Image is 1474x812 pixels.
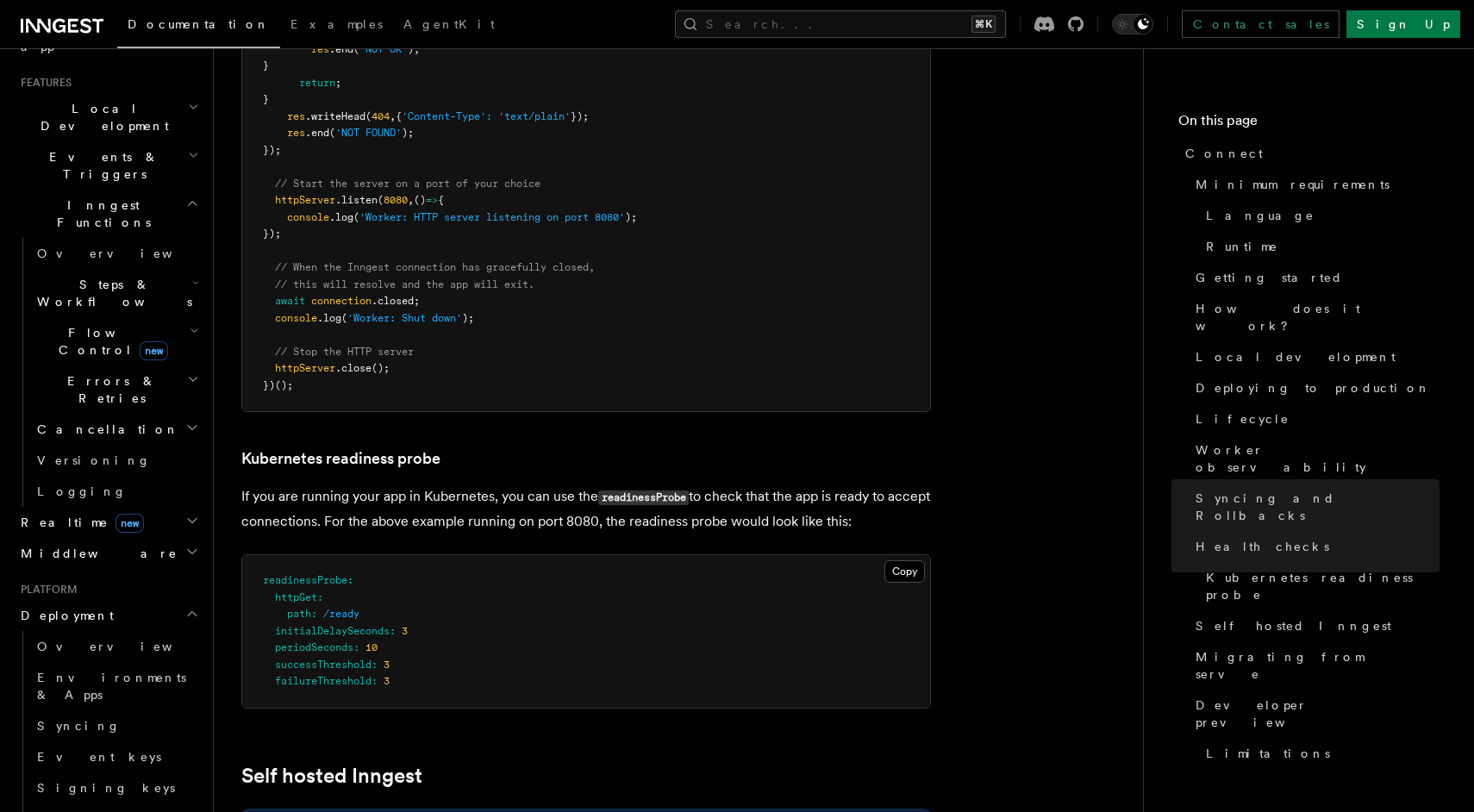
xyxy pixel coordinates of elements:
span: Getting started [1196,269,1343,286]
span: res [311,43,329,55]
a: Kubernetes readiness probe [241,447,440,471]
span: ( [353,43,359,55]
span: .end [329,43,353,55]
span: { [438,194,444,206]
span: }); [263,144,281,156]
a: Minimum requirements [1189,169,1440,200]
button: Local Development [14,93,203,141]
a: Runtime [1199,231,1440,262]
button: Steps & Workflows [30,269,203,317]
span: Worker observability [1196,441,1440,476]
span: Connect [1185,145,1263,162]
span: 404 [372,110,390,122]
a: Deploying to production [1189,372,1440,403]
span: Inngest Functions [14,197,186,231]
span: : [353,641,359,653]
span: path [287,608,311,620]
span: readinessProbe [263,574,347,586]
span: Middleware [14,545,178,562]
span: .end [305,127,329,139]
a: Syncing and Rollbacks [1189,483,1440,531]
span: 3 [402,625,408,637]
a: Kubernetes readiness probe [1199,562,1440,610]
span: ; [335,77,341,89]
button: Inngest Functions [14,190,203,238]
span: Overview [37,640,215,653]
span: 'Worker: HTTP server listening on port 8080' [359,211,625,223]
span: Events & Triggers [14,148,188,183]
span: .closed; [372,295,420,307]
span: ( [353,211,359,223]
span: 'Content-Type' [402,110,486,122]
span: httpServer [275,362,335,374]
span: 10 [365,641,378,653]
span: Errors & Retries [30,372,187,407]
a: Lifecycle [1189,403,1440,434]
a: Getting started [1189,262,1440,293]
span: ); [408,43,420,55]
span: : [372,675,378,687]
span: ( [329,127,335,139]
span: : [317,591,323,603]
span: ); [462,312,474,324]
a: Worker observability [1189,434,1440,483]
span: Cancellation [30,421,179,438]
span: Developer preview [1196,696,1440,731]
span: failureThreshold [275,675,372,687]
span: : [311,608,317,620]
span: Health checks [1196,538,1329,555]
button: Realtimenew [14,507,203,538]
button: Flow Controlnew [30,317,203,365]
span: Signing keys [37,781,175,795]
span: Realtime [14,514,144,531]
button: Errors & Retries [30,365,203,414]
a: How does it work? [1189,293,1440,341]
button: Events & Triggers [14,141,203,190]
span: Documentation [128,17,270,31]
button: Cancellation [30,414,203,445]
span: 'text/plain' [498,110,571,122]
a: Documentation [117,5,280,48]
span: : [390,625,396,637]
code: readinessProbe [598,490,689,505]
span: Minimum requirements [1196,176,1390,193]
span: How does it work? [1196,300,1440,334]
span: console [287,211,329,223]
span: periodSeconds [275,641,353,653]
a: Versioning [30,445,203,476]
span: Runtime [1206,238,1278,255]
a: Overview [30,238,203,269]
span: 'Worker: Shut down' [347,312,462,324]
span: Logging [37,484,127,498]
span: , [408,194,414,206]
span: res [287,110,305,122]
span: }); [571,110,589,122]
span: await [275,295,305,307]
span: 'NOT OK' [359,43,408,55]
a: Examples [280,5,393,47]
div: Inngest Functions [14,238,203,507]
button: Middleware [14,538,203,569]
span: }); [263,228,281,240]
a: Event keys [30,741,203,772]
span: Overview [37,247,215,260]
span: Deploying to production [1196,379,1431,397]
span: /ready [323,608,359,620]
span: , [390,110,396,122]
span: return [299,77,335,89]
a: Connect [1178,138,1440,169]
a: Syncing [30,710,203,741]
button: Deployment [14,600,203,631]
a: Signing keys [30,772,203,803]
span: Limitations [1206,745,1330,762]
span: console [275,312,317,324]
span: Kubernetes readiness probe [1206,569,1440,603]
span: : [347,574,353,586]
span: Steps & Workflows [30,276,192,310]
span: { [396,110,402,122]
span: new [140,341,168,360]
span: ( [341,312,347,324]
span: connection [311,295,372,307]
a: Self hosted Inngest [241,764,422,788]
a: Overview [30,631,203,662]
